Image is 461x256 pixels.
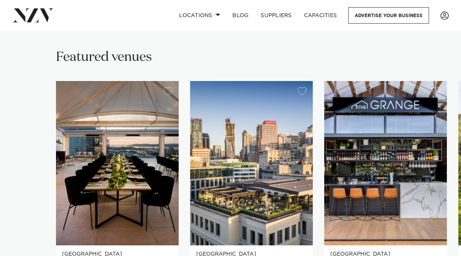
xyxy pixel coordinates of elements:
[298,7,343,24] a: Capacities
[173,7,226,24] a: Locations
[12,8,54,22] img: nzv-logo.png
[348,7,429,24] a: Advertise your business
[255,7,298,24] a: SUPPLIERS
[56,49,152,66] h2: Featured venues
[226,7,255,24] a: BLOG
